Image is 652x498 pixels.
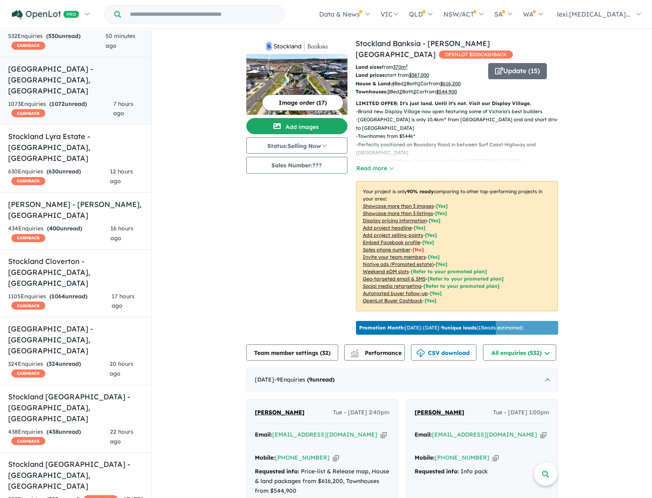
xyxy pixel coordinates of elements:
[363,254,426,260] u: Invite your team members
[272,431,377,438] a: [EMAIL_ADDRESS][DOMAIN_NAME]
[493,408,549,418] span: Tue - [DATE] 1:00pm
[430,290,442,296] span: [Yes]
[415,431,432,438] strong: Email:
[363,239,420,245] u: Embed Facebook profile
[351,352,359,357] img: bar-chart.svg
[425,298,436,304] span: [Yes]
[387,89,390,95] u: 3
[46,32,80,40] strong: ( unread)
[113,100,133,117] span: 7 hours ago
[8,359,110,379] div: 324 Enquir ies
[262,95,343,111] button: Image order (17)
[246,157,347,174] button: Sales Number:???
[411,344,476,361] button: CSV download
[110,360,133,377] span: 20 hours ago
[333,454,339,462] button: Copy
[488,63,547,79] button: Update (15)
[47,428,81,435] strong: ( unread)
[404,80,406,87] u: 2
[8,99,113,119] div: 1073 Enquir ies
[392,80,394,87] u: 4
[11,42,45,50] span: CASHBACK
[12,10,79,20] img: Openlot PRO Logo White
[363,283,421,289] u: Social media retargeting
[363,276,425,282] u: Geo-targeted email & SMS
[246,38,347,115] a: Stockland Banksia - Armstrong Creek LogoStockland Banksia - Armstrong Creek
[255,408,305,418] a: [PERSON_NAME]
[110,225,133,242] span: 16 hours ago
[255,454,275,461] strong: Mobile:
[540,430,546,439] button: Copy
[423,283,500,289] span: [Refer to your promoted plan]
[428,254,440,260] span: [ Yes ]
[422,239,434,245] span: [ Yes ]
[8,323,143,356] h5: [GEOGRAPHIC_DATA] - [GEOGRAPHIC_DATA] , [GEOGRAPHIC_DATA]
[393,64,408,70] u: 370 m
[356,80,482,88] p: Bed Bath Car from
[51,100,65,108] span: 1072
[274,376,334,383] span: - 9 Enquir ies
[49,225,60,232] span: 400
[8,391,143,424] h5: Stockland [GEOGRAPHIC_DATA] - [GEOGRAPHIC_DATA] , [GEOGRAPHIC_DATA]
[435,454,489,461] a: [PHONE_NUMBER]
[363,210,433,216] u: Showcase more than 3 listings
[246,118,347,134] button: Add images
[428,276,504,282] span: [Refer to your promoted plan]
[49,168,59,175] span: 630
[11,109,45,117] span: CASHBACK
[246,344,338,361] button: Team member settings (32)
[557,10,631,18] span: lexi.[MEDICAL_DATA]...
[429,217,440,224] span: [ Yes ]
[415,467,549,477] div: Info pack
[407,188,434,194] b: 90 % ready
[356,181,558,311] p: Your project is only comparing to other top-performing projects in your area: - - - - - - - - - -...
[11,234,45,242] span: CASHBACK
[11,369,45,378] span: CASHBACK
[356,164,394,173] button: Read more
[8,167,110,186] div: 630 Enquir ies
[11,177,45,185] span: CASHBACK
[352,349,402,357] span: Performance
[356,99,558,108] p: LIMITED OFFER: It's just land. Until it's not. Visit our Display Village.
[49,100,87,108] strong: ( unread)
[432,431,537,438] a: [EMAIL_ADDRESS][DOMAIN_NAME]
[333,408,390,418] span: Tue - [DATE] 2:40pm
[359,325,405,331] b: Promotion Month:
[356,88,482,96] p: Bed Bath Car from
[413,89,416,95] u: 2
[363,268,409,274] u: Weekend eDM slots
[356,108,564,116] p: - Brand new Display Village now open featuring some of Victoria's best builders
[112,293,135,310] span: 17 hours ago
[415,454,435,461] strong: Mobile:
[356,116,564,132] p: - [GEOGRAPHIC_DATA] is only 10.4km^ from [GEOGRAPHIC_DATA] and and short drive to [GEOGRAPHIC_DATA]
[47,168,81,175] strong: ( unread)
[255,468,299,475] strong: Requested info:
[439,51,513,59] span: OPENLOT $ 200 CASHBACK
[415,408,464,418] a: [PERSON_NAME]
[399,89,402,95] u: 2
[110,428,133,445] span: 22 hours ago
[307,376,334,383] strong: ( unread)
[246,369,558,391] div: [DATE]
[49,428,59,435] span: 438
[246,54,347,115] img: Stockland Banksia - Armstrong Creek
[409,72,429,78] u: $ 387,000
[363,298,423,304] u: OpenLot Buyer Cashback
[436,261,447,267] span: [Yes]
[418,80,420,87] u: 1
[51,293,65,300] span: 1064
[363,232,423,238] u: Add project selling-points
[8,63,143,96] h5: [GEOGRAPHIC_DATA] - [GEOGRAPHIC_DATA] , [GEOGRAPHIC_DATA]
[48,32,58,40] span: 530
[363,261,434,267] u: Native ads (Promoted estate)
[11,437,45,445] span: CASHBACK
[381,430,387,439] button: Copy
[344,344,405,361] button: Performance
[417,349,425,357] img: download icon
[8,292,112,311] div: 1105 Enquir ies
[49,293,87,300] strong: ( unread)
[363,217,427,224] u: Display pricing information
[440,80,461,87] u: $ 616,200
[255,467,390,496] div: Price-list & Release map, House & land packages from $616,200, Townhouses from $544,900
[110,168,133,185] span: 12 hours ago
